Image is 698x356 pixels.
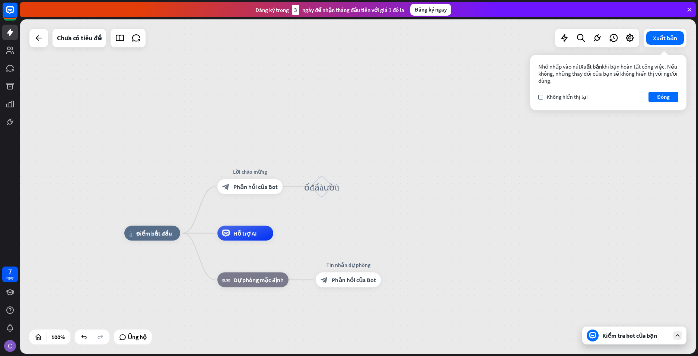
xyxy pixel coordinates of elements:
button: Mở tiện ích trò chuyện LiveChat [6,3,28,25]
font: Phản hồi của Bot [332,276,376,284]
font: Hỗ trợ AI [233,230,257,237]
font: Tin nhắn dự phòng [326,262,370,268]
font: Nhớ nhấp vào nút [538,63,580,70]
font: Phản hồi của Bot [233,183,278,190]
font: 3 [294,6,297,13]
font: Dự phòng mặc định [234,276,284,284]
font: block_bot_response [222,183,230,190]
font: block_fallback [222,276,230,284]
font: ngày để nhận tháng đầu tiên với giá 1 đô la [302,6,404,13]
font: Lời chào mừng [233,168,267,175]
button: Xuất bản [646,31,684,45]
font: Điểm bắt đầu [136,230,172,237]
font: khi bạn hoàn tất công việc. Nếu không, những thay đổi của bạn sẽ không hiển thị với người dùng. [538,63,678,84]
font: Không hiển thị lại [547,94,587,100]
button: Đóng [648,92,678,102]
font: Xuất bản [580,63,602,70]
font: block_bot_response [321,276,328,284]
font: ngày [6,275,14,280]
font: Đăng ký trong [255,6,289,13]
font: Xuất bản [653,34,677,42]
font: 7 [8,267,12,276]
font: Đăng ký ngay [415,6,447,13]
div: Chưa có tiêu đề [57,29,102,47]
font: Chưa có tiêu đề [57,34,102,42]
font: Kiểm tra bot của bạn [602,332,657,339]
font: Đóng [657,93,670,100]
font: 100% [51,333,65,341]
font: khối_đầu_vào_người_dùng [304,182,340,191]
a: 7 ngày [2,267,18,282]
font: Ủng hộ [128,333,147,341]
font: nhà_2 [129,230,133,237]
